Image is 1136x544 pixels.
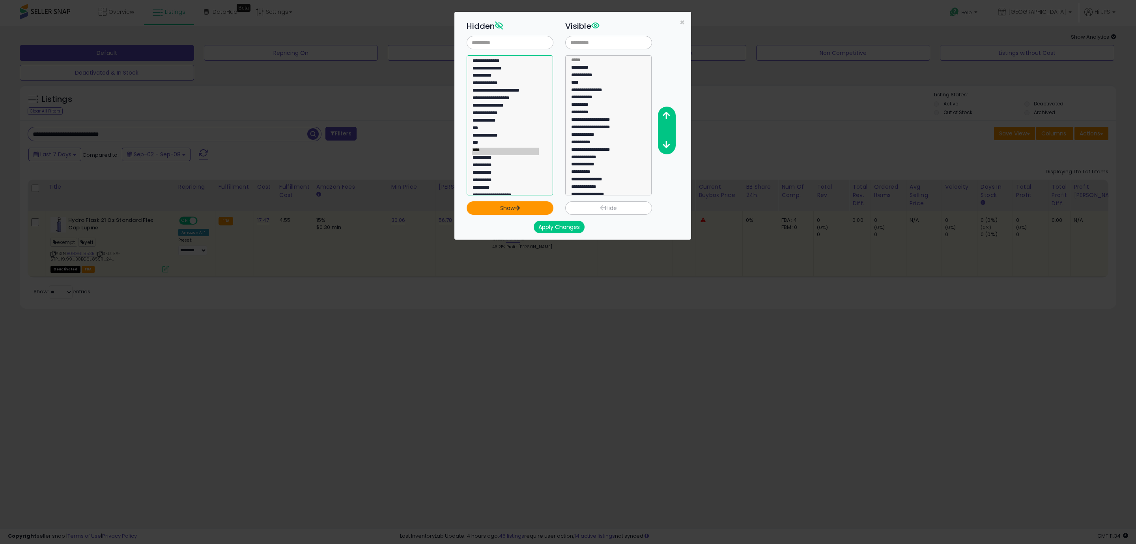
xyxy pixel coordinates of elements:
button: Hide [565,201,652,215]
button: Apply Changes [534,221,585,233]
button: Show [467,201,553,215]
span: × [680,17,685,28]
h3: Visible [565,20,652,32]
h3: Hidden [467,20,553,32]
